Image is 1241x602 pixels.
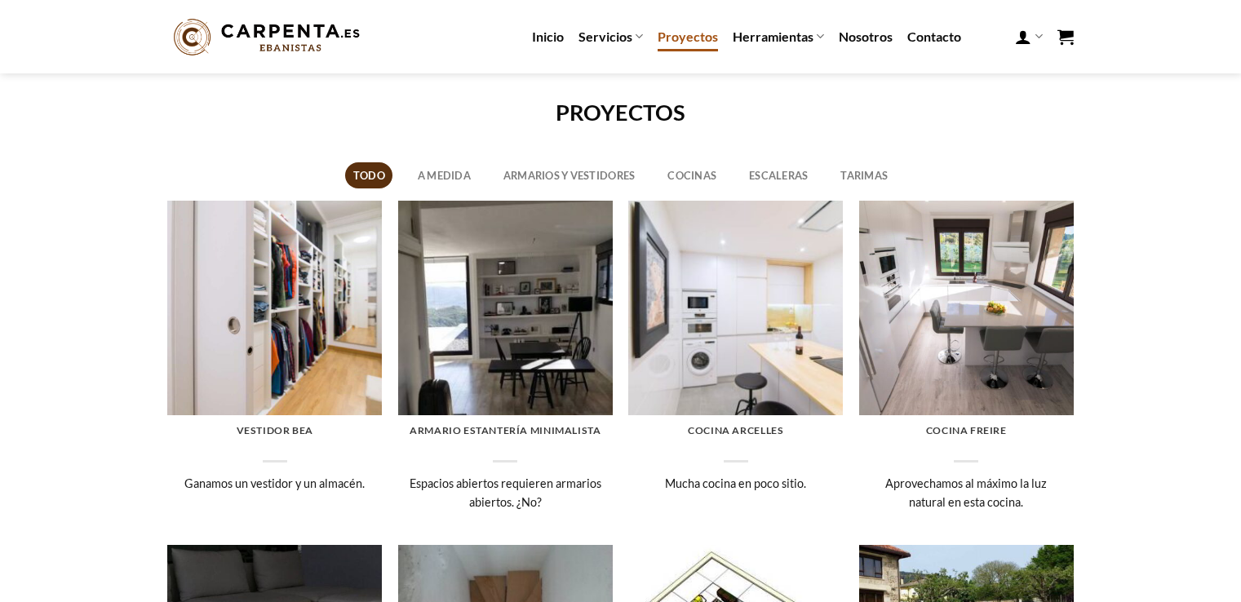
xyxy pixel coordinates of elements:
[859,201,1074,529] a: cocina encimera y tarima claros, fregadero bajo encimera Cocina Freire Aprovechamos al máximo la ...
[628,201,843,415] img: cocina encimera reforma carpinteria
[867,474,1066,511] p: Aprovechamos al máximo la luz natural en esta cocina.
[410,162,478,188] a: A medida
[495,162,643,188] a: Armarios y vestidores
[636,474,835,511] p: Mucha cocina en poco sitio.
[578,20,643,52] a: Servicios
[867,424,1066,437] h6: Cocina Freire
[168,98,1074,126] h1: PROYECTOS
[167,201,382,529] a: vestidor, armario sin frentes carpinteria Vestidor Bea Ganamos un vestidor y un almacén.
[839,22,893,51] a: Nosotros
[168,15,366,60] img: Carpenta.es
[345,162,392,188] a: Todo
[833,162,896,188] a: Tarimas
[733,20,824,52] a: Herramientas
[907,22,961,51] a: Contacto
[406,474,605,511] p: Espacios abiertos requieren armarios abiertos. ¿No?
[532,22,564,51] a: Inicio
[175,474,374,511] p: Ganamos un vestidor y un almacén.
[628,201,843,529] a: cocina encimera reforma carpinteria Cocina Arcelles Mucha cocina en poco sitio.
[398,201,613,415] img: armario sin frentes
[398,201,613,529] a: armario sin frentes Armario estantería minimalista Espacios abiertos requieren armarios abiertos....
[175,424,374,437] h6: Vestidor Bea
[167,201,382,415] img: vestidor, armario sin frentes carpinteria
[636,424,835,437] h6: Cocina Arcelles
[658,22,718,51] a: Proyectos
[660,162,725,188] a: Cocinas
[406,424,605,437] h6: Armario estantería minimalista
[859,201,1074,415] img: cocina encimera y tarima claros, fregadero bajo encimera
[741,162,816,188] a: Escaleras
